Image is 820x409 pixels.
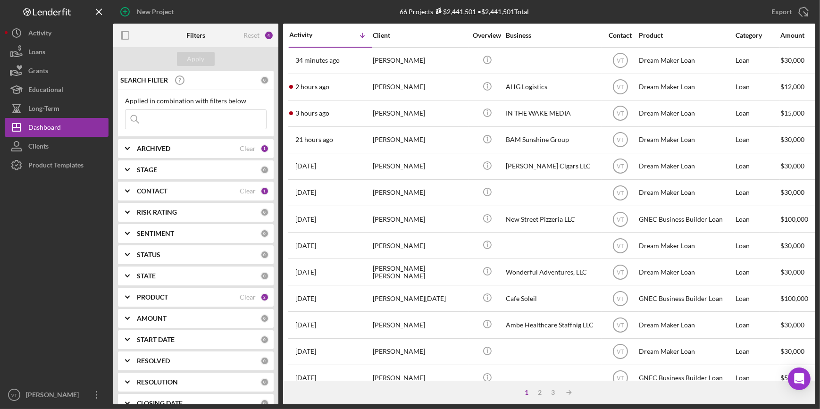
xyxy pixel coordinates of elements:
[5,118,109,137] a: Dashboard
[295,216,316,223] time: 2025-09-26 19:15
[28,99,59,120] div: Long-Term
[186,32,205,39] b: Filters
[295,83,329,91] time: 2025-09-29 16:22
[295,321,316,329] time: 2025-09-25 19:48
[736,259,779,284] div: Loan
[617,295,624,302] text: VT
[137,2,174,21] div: New Project
[28,118,61,139] div: Dashboard
[780,321,804,329] span: $30,000
[137,145,170,152] b: ARCHIVED
[289,31,331,39] div: Activity
[295,295,316,302] time: 2025-09-25 20:39
[5,80,109,99] a: Educational
[780,347,804,355] span: $30,000
[260,357,269,365] div: 0
[5,99,109,118] button: Long-Term
[780,109,804,117] span: $15,000
[736,286,779,311] div: Loan
[400,8,529,16] div: 66 Projects • $2,441,501 Total
[260,399,269,408] div: 0
[11,392,17,398] text: VT
[506,101,600,126] div: IN THE WAKE MEDIA
[137,293,168,301] b: PRODUCT
[617,216,624,223] text: VT
[736,366,779,391] div: Loan
[639,48,733,73] div: Dream Maker Loan
[295,374,316,382] time: 2025-09-25 16:36
[28,80,63,101] div: Educational
[373,312,467,337] div: [PERSON_NAME]
[240,187,256,195] div: Clear
[5,156,109,175] button: Product Templates
[240,293,256,301] div: Clear
[113,2,183,21] button: New Project
[260,272,269,280] div: 0
[373,339,467,364] div: [PERSON_NAME]
[28,156,84,177] div: Product Templates
[736,180,779,205] div: Loan
[506,75,600,100] div: AHG Logistics
[736,48,779,73] div: Loan
[295,162,316,170] time: 2025-09-28 14:51
[264,31,274,40] div: 4
[28,137,49,158] div: Clients
[373,180,467,205] div: [PERSON_NAME]
[639,233,733,258] div: Dream Maker Loan
[260,378,269,386] div: 0
[295,268,316,276] time: 2025-09-25 22:59
[736,339,779,364] div: Loan
[617,349,624,355] text: VT
[506,207,600,232] div: New Street Pizzeria LLC
[137,166,157,174] b: STAGE
[736,154,779,179] div: Loan
[736,75,779,100] div: Loan
[260,250,269,259] div: 0
[260,335,269,344] div: 0
[506,154,600,179] div: [PERSON_NAME] Cigars LLC
[177,52,215,66] button: Apply
[639,286,733,311] div: GNEC Business Builder Loan
[295,109,329,117] time: 2025-09-29 15:58
[373,48,467,73] div: [PERSON_NAME]
[639,259,733,284] div: Dream Maker Loan
[5,42,109,61] button: Loans
[433,8,476,16] div: $2,441,501
[260,187,269,195] div: 1
[120,76,168,84] b: SEARCH FILTER
[780,83,804,91] span: $12,000
[137,209,177,216] b: RISK RATING
[736,312,779,337] div: Loan
[137,230,174,237] b: SENTIMENT
[5,137,109,156] button: Clients
[639,32,733,39] div: Product
[373,233,467,258] div: [PERSON_NAME]
[780,374,804,382] span: $50,000
[639,154,733,179] div: Dream Maker Loan
[125,97,267,105] div: Applied in combination with filters below
[780,32,816,39] div: Amount
[373,286,467,311] div: [PERSON_NAME][DATE]
[520,389,533,396] div: 1
[373,207,467,232] div: [PERSON_NAME]
[617,242,624,249] text: VT
[617,58,624,64] text: VT
[137,357,170,365] b: RESOLVED
[469,32,505,39] div: Overview
[5,24,109,42] button: Activity
[5,61,109,80] button: Grants
[373,101,467,126] div: [PERSON_NAME]
[373,259,467,284] div: [PERSON_NAME] [PERSON_NAME]
[506,286,600,311] div: Cafe Soleil
[780,242,804,250] span: $30,000
[780,268,804,276] span: $30,000
[260,144,269,153] div: 1
[736,233,779,258] div: Loan
[137,378,178,386] b: RESOLUTION
[617,163,624,170] text: VT
[137,187,167,195] b: CONTACT
[260,208,269,217] div: 0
